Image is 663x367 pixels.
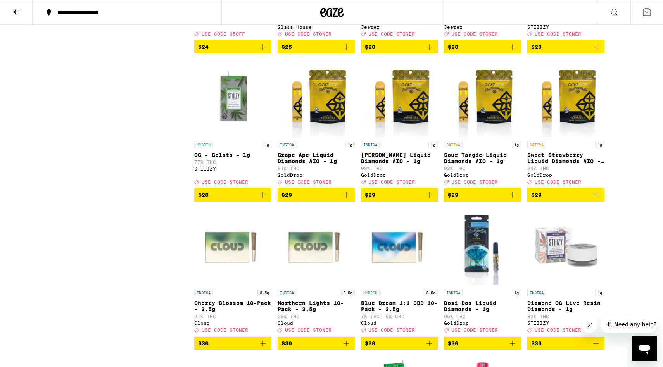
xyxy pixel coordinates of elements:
[194,166,271,171] div: STIIIZY
[262,141,271,148] p: 1g
[444,24,521,29] div: Jeeter
[361,24,438,29] div: Jeeter
[278,166,355,171] p: 91% THC
[535,31,581,36] span: USE CODE STONER
[361,172,438,177] div: GoldDrop
[531,192,542,198] span: $29
[512,141,521,148] p: 1g
[368,328,415,333] span: USE CODE STONER
[527,208,604,285] img: STIIIZY - Diamond OG Live Resin Diamonds - 1g
[535,328,581,333] span: USE CODE STONER
[531,44,542,50] span: $28
[451,179,498,184] span: USE CODE STONER
[428,141,438,148] p: 1g
[361,60,438,188] a: Open page for King Louis Liquid Diamonds AIO - 1g from GoldDrop
[194,152,271,158] p: OG - Gelato - 1g
[527,24,604,29] div: STIIIZY
[595,141,604,148] p: 1g
[365,44,375,50] span: $28
[444,40,521,53] button: Add to bag
[281,192,292,198] span: $29
[194,160,271,165] p: 77% THC
[535,179,581,184] span: USE CODE STONER
[448,44,458,50] span: $28
[530,60,602,137] img: GoldDrop - Sweet Strawberry Liquid Diamonds AIO - 1g
[361,40,438,53] button: Add to bag
[194,208,271,285] img: Cloud - Cherry Blossom 10-Pack - 3.5g
[448,340,458,346] span: $30
[527,320,604,326] div: STIIIZY
[341,289,355,296] p: 3.5g
[278,24,355,29] div: Glass House
[531,340,542,346] span: $30
[527,208,604,336] a: Open page for Diamond OG Live Resin Diamonds - 1g from STIIIZY
[194,208,271,336] a: Open page for Cherry Blossom 10-Pack - 3.5g from Cloud
[281,340,292,346] span: $30
[361,314,438,319] p: 7% THC: 6% CBD
[361,166,438,171] p: 93% THC
[444,60,521,188] a: Open page for Sour Tangie Liquid Diamonds AIO - 1g from GoldDrop
[202,328,248,333] span: USE CODE STONER
[601,316,657,333] iframe: Message from company
[281,44,292,50] span: $25
[194,141,213,148] p: HYBRID
[278,40,355,53] button: Add to bag
[361,188,438,202] button: Add to bag
[527,40,604,53] button: Add to bag
[444,152,521,164] p: Sour Tangie Liquid Diamonds AIO - 1g
[278,320,355,326] div: Cloud
[527,314,604,319] p: 82% THC
[527,166,604,171] p: 94% THC
[202,31,245,36] span: USE CODE 35OFF
[527,188,604,202] button: Add to bag
[285,31,331,36] span: USE CODE STONER
[448,192,458,198] span: $29
[447,60,518,137] img: GoldDrop - Sour Tangie Liquid Diamonds AIO - 1g
[361,152,438,164] p: [PERSON_NAME] Liquid Diamonds AIO - 1g
[444,166,521,171] p: 93% THC
[444,289,463,296] p: INDICA
[365,340,375,346] span: $30
[194,40,271,53] button: Add to bag
[278,188,355,202] button: Add to bag
[361,208,438,336] a: Open page for Blue Dream 1:1 CBD 10-Pack - 3.5g from Cloud
[527,172,604,177] div: GoldDrop
[280,60,352,137] img: GoldDrop - Grape Ape Liquid Diamonds AIO - 1g
[361,141,380,148] p: INDICA
[278,337,355,350] button: Add to bag
[198,340,209,346] span: $30
[424,289,438,296] p: 3.5g
[512,289,521,296] p: 1g
[285,328,331,333] span: USE CODE STONER
[194,60,271,137] img: STIIIZY - OG - Gelato - 1g
[194,337,271,350] button: Add to bag
[257,289,271,296] p: 3.5g
[444,337,521,350] button: Add to bag
[527,337,604,350] button: Add to bag
[451,31,498,36] span: USE CODE STONER
[198,44,209,50] span: $24
[444,208,521,336] a: Open page for Dosi Dos Liquid Diamonds - 1g from GoldDrop
[361,300,438,312] p: Blue Dream 1:1 CBD 10-Pack - 3.5g
[582,317,597,333] iframe: Close message
[194,60,271,188] a: Open page for OG - Gelato - 1g from STIIIZY
[278,289,296,296] p: INDICA
[368,179,415,184] span: USE CODE STONER
[632,336,657,361] iframe: Button to launch messaging window
[527,152,604,164] p: Sweet Strawberry Liquid Diamonds AIO - 1g
[278,141,296,148] p: INDICA
[527,141,546,148] p: SATIVA
[444,320,521,326] div: GoldDrop
[444,172,521,177] div: GoldDrop
[278,300,355,312] p: Northern Lights 10-Pack - 3.5g
[278,208,355,336] a: Open page for Northern Lights 10-Pack - 3.5g from Cloud
[444,300,521,312] p: Dosi Dos Liquid Diamonds - 1g
[278,152,355,164] p: Grape Ape Liquid Diamonds AIO - 1g
[198,192,209,198] span: $28
[361,289,380,296] p: HYBRID
[368,31,415,36] span: USE CODE STONER
[361,208,438,285] img: Cloud - Blue Dream 1:1 CBD 10-Pack - 3.5g
[278,208,355,285] img: Cloud - Northern Lights 10-Pack - 3.5g
[194,314,271,319] p: 21% THC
